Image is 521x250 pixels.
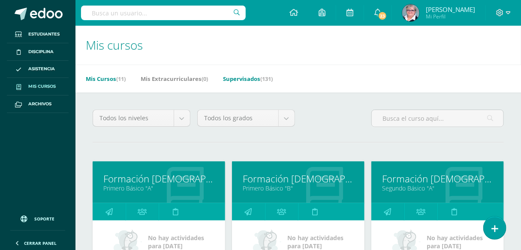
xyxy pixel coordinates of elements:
[382,184,493,192] a: Segundo Básico "A"
[378,11,387,21] span: 23
[7,43,69,61] a: Disciplina
[10,207,65,228] a: Soporte
[260,75,273,83] span: (131)
[198,110,295,126] a: Todos los grados
[86,72,126,86] a: Mis Cursos(11)
[243,172,354,185] a: Formación [DEMOGRAPHIC_DATA]
[382,172,493,185] a: Formación [DEMOGRAPHIC_DATA]
[28,83,56,90] span: Mis cursos
[93,110,190,126] a: Todos los niveles
[103,184,214,192] a: Primero Básico "A"
[24,240,57,246] span: Cerrar panel
[7,95,69,113] a: Archivos
[116,75,126,83] span: (11)
[148,234,204,250] span: No hay actividades para [DATE]
[103,172,214,185] a: Formación [DEMOGRAPHIC_DATA]
[7,61,69,78] a: Asistencia
[287,234,343,250] span: No hay actividades para [DATE]
[402,4,419,21] img: c6529db22ab999cc4ab211aa0c1eccd5.png
[202,75,208,83] span: (0)
[28,31,60,38] span: Estudiantes
[99,110,167,126] span: Todos los niveles
[28,48,54,55] span: Disciplina
[223,72,273,86] a: Supervisados(131)
[7,78,69,95] a: Mis cursos
[81,6,246,20] input: Busca un usuario...
[426,5,475,14] span: [PERSON_NAME]
[28,101,51,107] span: Archivos
[7,26,69,43] a: Estudiantes
[372,110,503,127] input: Busca el curso aquí...
[426,13,475,20] span: Mi Perfil
[28,65,55,72] span: Asistencia
[204,110,272,126] span: Todos los grados
[35,216,55,222] span: Soporte
[86,37,143,53] span: Mis cursos
[427,234,483,250] span: No hay actividades para [DATE]
[243,184,354,192] a: Primero Básico "B"
[141,72,208,86] a: Mis Extracurriculares(0)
